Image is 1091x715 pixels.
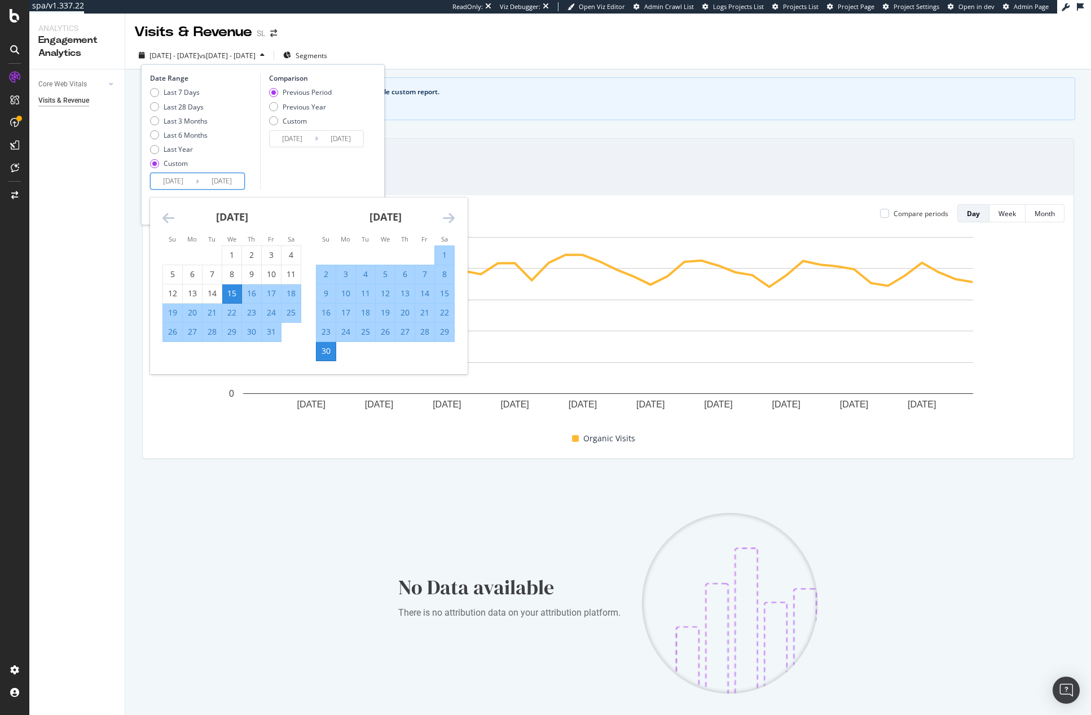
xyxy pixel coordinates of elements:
div: There is no attribution data on your attribution platform. [398,606,624,620]
td: Choose Wednesday, May 8, 2024 as your check-out date. It’s available. [222,265,242,284]
input: Start Date [151,173,196,189]
span: vs [DATE] - [DATE] [199,51,256,60]
div: Last Year [164,144,193,154]
div: Move forward to switch to the next month. [443,211,455,225]
div: 6 [395,269,415,280]
div: 14 [415,288,434,299]
td: Selected. Sunday, June 16, 2024 [316,303,336,322]
div: See your organic search performance KPIs and metrics in a pre-made custom report. [166,87,1061,97]
button: Segments [279,46,332,64]
td: Selected. Friday, May 31, 2024 [262,322,281,341]
td: Selected. Wednesday, June 26, 2024 [376,322,395,341]
td: Selected. Saturday, May 25, 2024 [281,303,301,322]
div: 19 [376,307,395,318]
div: Compare periods [894,209,948,218]
div: Custom [150,159,208,168]
div: Last 3 Months [150,116,208,126]
a: Open in dev [948,2,995,11]
div: Last 28 Days [150,102,208,112]
td: Selected. Friday, June 28, 2024 [415,322,435,341]
div: 1 [435,249,454,261]
a: Core Web Vitals [38,78,105,90]
div: 6 [183,269,202,280]
div: Calendar [150,198,467,374]
td: Choose Thursday, May 9, 2024 as your check-out date. It’s available. [242,265,262,284]
div: 11 [281,269,301,280]
td: Selected. Thursday, May 16, 2024 [242,284,262,303]
text: [DATE] [433,400,461,409]
td: Selected. Sunday, June 2, 2024 [316,265,336,284]
div: Visits & Revenue [134,23,252,42]
div: 5 [163,269,182,280]
text: [DATE] [636,400,665,409]
a: Open Viz Editor [568,2,625,11]
td: Selected. Sunday, June 23, 2024 [316,322,336,341]
div: Last 6 Months [150,130,208,140]
td: Choose Friday, May 3, 2024 as your check-out date. It’s available. [262,245,281,265]
text: [DATE] [840,400,868,409]
td: Selected. Saturday, June 15, 2024 [435,284,455,303]
div: 20 [395,307,415,318]
td: Selected. Sunday, June 9, 2024 [316,284,336,303]
div: Custom [164,159,188,168]
div: 4 [281,249,301,261]
div: Custom [283,116,307,126]
td: Selected. Tuesday, June 18, 2024 [356,303,376,322]
span: Projects List [783,2,819,11]
td: Choose Saturday, May 11, 2024 as your check-out date. It’s available. [281,265,301,284]
button: [DATE] - [DATE]vs[DATE] - [DATE] [134,46,269,64]
input: End Date [318,131,363,147]
div: 13 [395,288,415,299]
strong: [DATE] [369,210,402,223]
td: Choose Tuesday, May 14, 2024 as your check-out date. It’s available. [203,284,222,303]
td: Selected. Monday, June 17, 2024 [336,303,356,322]
small: Fr [268,235,274,243]
div: 26 [376,326,395,337]
small: Su [169,235,176,243]
td: Selected. Friday, June 7, 2024 [415,265,435,284]
td: Selected. Thursday, June 20, 2024 [395,303,415,322]
div: Viz Debugger: [500,2,540,11]
div: Day [967,209,980,218]
div: 17 [336,307,355,318]
text: [DATE] [297,400,325,409]
div: Last 6 Months [164,130,208,140]
div: 18 [281,288,301,299]
div: 21 [415,307,434,318]
div: 16 [316,307,336,318]
div: 19 [163,307,182,318]
text: [DATE] [704,400,732,409]
small: Sa [288,235,294,243]
div: No Data available [398,573,624,602]
td: Selected. Sunday, May 26, 2024 [163,322,183,341]
td: Selected. Wednesday, May 29, 2024 [222,322,242,341]
text: [DATE] [365,400,393,409]
td: Selected. Tuesday, June 11, 2024 [356,284,376,303]
div: Date Range [150,73,257,83]
svg: A chart. [152,231,1064,427]
div: 29 [435,326,454,337]
td: Selected. Saturday, June 8, 2024 [435,265,455,284]
div: 2 [242,249,261,261]
small: Mo [341,235,350,243]
div: 23 [242,307,261,318]
strong: [DATE] [216,210,248,223]
td: Selected. Saturday, June 22, 2024 [435,303,455,322]
td: Selected. Saturday, May 18, 2024 [281,284,301,303]
div: Previous Period [283,87,332,97]
div: Previous Year [283,102,326,112]
text: 0 [229,389,234,398]
td: Selected. Tuesday, June 4, 2024 [356,265,376,284]
td: Selected. Thursday, May 30, 2024 [242,322,262,341]
div: Analytics [38,23,116,34]
div: 22 [435,307,454,318]
text: [DATE] [772,400,800,409]
div: 20 [183,307,202,318]
td: Selected. Monday, May 27, 2024 [183,322,203,341]
span: [DATE] - [DATE] [149,51,199,60]
div: arrow-right-arrow-left [270,29,277,37]
td: Choose Monday, May 13, 2024 as your check-out date. It’s available. [183,284,203,303]
div: 11 [356,288,375,299]
input: Start Date [270,131,315,147]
